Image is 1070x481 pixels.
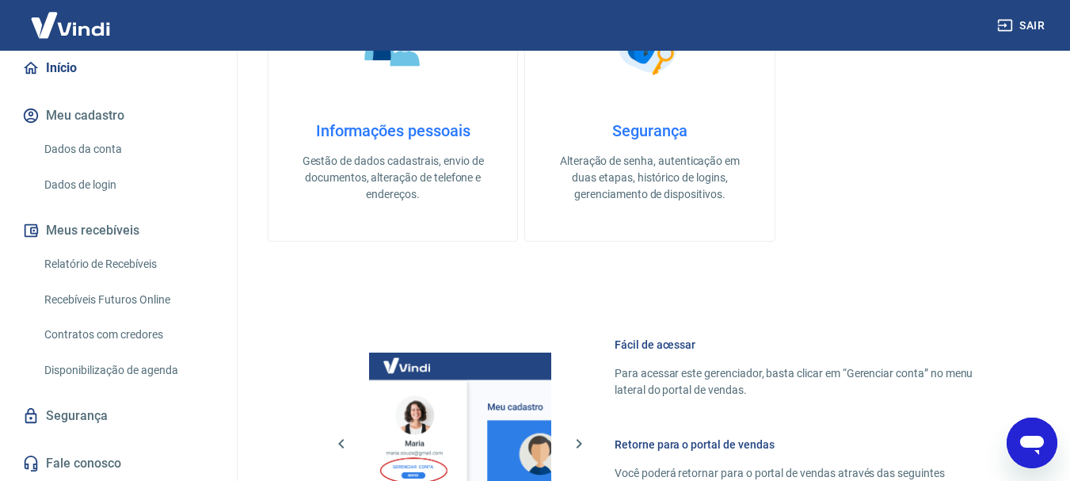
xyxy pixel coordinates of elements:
h4: Segurança [550,121,748,140]
a: Segurança [19,399,218,433]
h4: Informações pessoais [294,121,492,140]
button: Meus recebíveis [19,213,218,248]
a: Relatório de Recebíveis [38,248,218,281]
p: Gestão de dados cadastrais, envio de documentos, alteração de telefone e endereços. [294,153,492,203]
p: Para acessar este gerenciador, basta clicar em “Gerenciar conta” no menu lateral do portal de ven... [615,365,994,399]
button: Meu cadastro [19,98,218,133]
img: Vindi [19,1,122,49]
a: Disponibilização de agenda [38,354,218,387]
a: Dados de login [38,169,218,201]
h6: Fácil de acessar [615,337,994,353]
button: Sair [994,11,1051,40]
a: Recebíveis Futuros Online [38,284,218,316]
a: Contratos com credores [38,319,218,351]
iframe: Botão para abrir a janela de mensagens [1007,418,1057,468]
a: Início [19,51,218,86]
a: Fale conosco [19,446,218,481]
h6: Retorne para o portal de vendas [615,437,994,452]
p: Alteração de senha, autenticação em duas etapas, histórico de logins, gerenciamento de dispositivos. [550,153,748,203]
a: Dados da conta [38,133,218,166]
